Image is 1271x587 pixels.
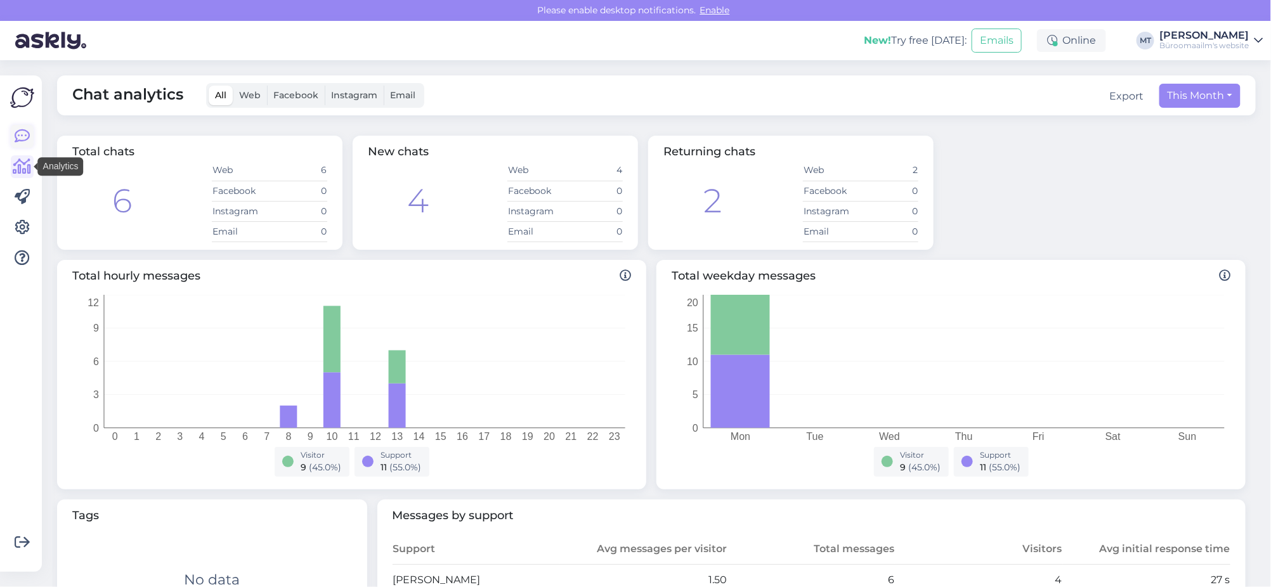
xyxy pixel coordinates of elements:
tspan: 12 [88,297,99,307]
td: 4 [565,160,623,181]
tspan: Mon [731,431,750,442]
tspan: Tue [807,431,824,442]
td: Email [212,221,270,242]
button: Export [1110,89,1144,104]
tspan: 11 [348,431,360,442]
span: All [215,89,226,101]
span: Total chats [72,145,134,158]
td: Web [507,160,565,181]
span: 11 [981,461,987,473]
td: 0 [565,181,623,201]
tspan: 20 [687,297,698,307]
tspan: 9 [308,431,313,442]
button: This Month [1159,84,1241,108]
td: 6 [270,160,327,181]
span: Tags [72,507,352,524]
tspan: 8 [286,431,292,442]
button: Emails [972,29,1022,53]
div: Support [981,449,1021,461]
div: Analytics [38,157,84,176]
tspan: 15 [435,431,446,442]
td: Facebook [507,181,565,201]
div: 2 [704,176,722,226]
tspan: 0 [93,422,99,433]
div: Visitor [901,449,941,461]
th: Avg initial response time [1063,534,1230,565]
tspan: 4 [199,431,205,442]
span: Returning chats [663,145,755,158]
td: Facebook [803,181,861,201]
span: Messages by support [393,507,1231,524]
td: Web [212,160,270,181]
td: 2 [861,160,918,181]
span: ( 45.0 %) [909,461,941,473]
td: Instagram [507,201,565,221]
td: 0 [270,201,327,221]
span: ( 55.0 %) [390,461,422,473]
td: 0 [861,201,918,221]
tspan: 3 [177,431,183,442]
tspan: 10 [687,356,698,366]
tspan: 6 [93,356,99,366]
tspan: 15 [687,323,698,333]
tspan: 0 [112,431,118,442]
tspan: 2 [155,431,161,442]
span: Web [239,89,261,101]
td: Email [507,221,565,242]
span: ( 55.0 %) [989,461,1021,473]
th: Visitors [895,534,1062,565]
td: 0 [565,221,623,242]
a: [PERSON_NAME]Büroomaailm's website [1159,30,1263,51]
span: Email [390,89,415,101]
td: 0 [270,181,327,201]
tspan: 22 [587,431,599,442]
tspan: 5 [221,431,226,442]
tspan: Sat [1105,431,1121,442]
tspan: 7 [264,431,270,442]
div: Visitor [301,449,342,461]
td: 0 [270,221,327,242]
img: Askly Logo [10,86,34,110]
span: Enable [696,4,734,16]
tspan: Fri [1033,431,1045,442]
div: 6 [112,176,132,226]
td: Email [803,221,861,242]
span: ( 45.0 %) [310,461,342,473]
span: New chats [368,145,429,158]
td: 0 [861,181,918,201]
tspan: 3 [93,389,99,400]
tspan: Sun [1178,431,1196,442]
tspan: 9 [93,323,99,333]
tspan: 19 [522,431,533,442]
tspan: 10 [327,431,338,442]
tspan: 1 [134,431,140,442]
td: 0 [565,201,623,221]
span: Facebook [273,89,318,101]
div: Support [381,449,422,461]
span: 9 [301,461,307,473]
th: Support [393,534,560,565]
span: 9 [901,461,906,473]
span: Chat analytics [72,83,183,108]
tspan: 13 [391,431,403,442]
tspan: 12 [370,431,381,442]
div: Büroomaailm's website [1159,41,1249,51]
th: Total messages [727,534,895,565]
tspan: 6 [242,431,248,442]
span: Total hourly messages [72,268,631,285]
tspan: 5 [693,389,698,400]
td: Instagram [212,201,270,221]
span: 11 [381,461,388,473]
tspan: 20 [544,431,555,442]
tspan: 14 [414,431,425,442]
span: Instagram [331,89,377,101]
tspan: 23 [609,431,620,442]
div: 4 [407,176,429,226]
td: Web [803,160,861,181]
tspan: Wed [879,431,900,442]
td: Instagram [803,201,861,221]
tspan: 17 [478,431,490,442]
td: 0 [861,221,918,242]
b: New! [864,34,891,46]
